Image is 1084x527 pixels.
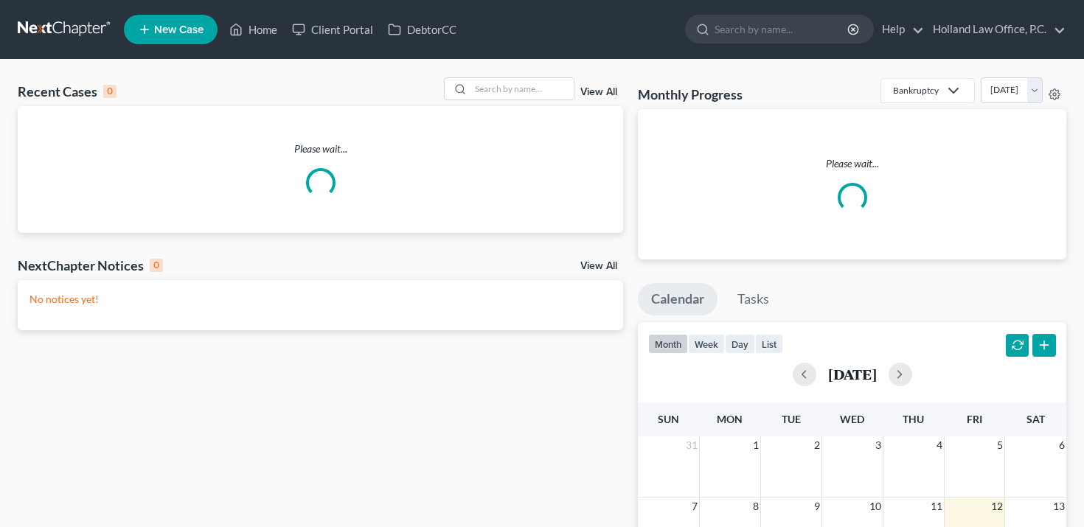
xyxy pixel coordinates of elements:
p: Please wait... [650,156,1055,171]
span: 4 [935,436,944,454]
a: Help [875,16,924,43]
a: Calendar [638,283,718,315]
span: Mon [717,413,743,425]
input: Search by name... [715,15,850,43]
span: Fri [967,413,982,425]
a: DebtorCC [381,16,464,43]
button: list [755,334,783,354]
a: Client Portal [285,16,381,43]
span: 1 [751,436,760,454]
span: Sat [1026,413,1045,425]
div: NextChapter Notices [18,256,163,274]
span: 7 [690,498,699,515]
span: 31 [684,436,699,454]
button: week [688,334,725,354]
span: New Case [154,24,204,35]
span: 8 [751,498,760,515]
div: 0 [150,259,163,272]
button: day [725,334,755,354]
button: month [648,334,688,354]
span: Thu [903,413,924,425]
a: Holland Law Office, P.C. [925,16,1066,43]
span: 13 [1052,498,1066,515]
input: Search by name... [470,78,574,100]
a: View All [580,87,617,97]
span: 5 [996,436,1004,454]
span: 9 [813,498,821,515]
div: 0 [103,85,117,98]
span: Sun [658,413,679,425]
span: 12 [990,498,1004,515]
span: Wed [840,413,864,425]
p: No notices yet! [29,292,611,307]
p: Please wait... [18,142,623,156]
span: Tue [782,413,801,425]
a: View All [580,261,617,271]
span: 3 [874,436,883,454]
a: Home [222,16,285,43]
a: Tasks [724,283,782,315]
h3: Monthly Progress [638,85,743,103]
span: 11 [929,498,944,515]
div: Recent Cases [18,83,117,100]
div: Bankruptcy [893,84,939,97]
span: 10 [868,498,883,515]
h2: [DATE] [828,366,877,382]
span: 2 [813,436,821,454]
span: 6 [1057,436,1066,454]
